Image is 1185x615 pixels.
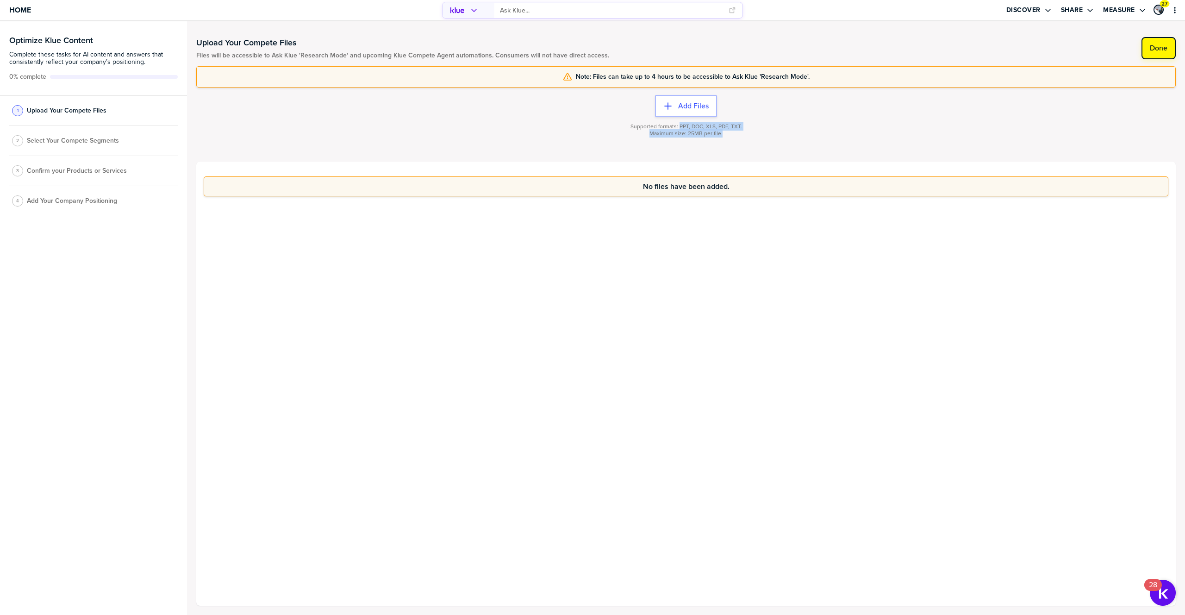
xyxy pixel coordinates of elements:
[1103,6,1135,14] label: Measure
[16,197,19,204] span: 4
[27,167,127,175] span: Confirm your Products or Services
[1161,0,1167,7] span: 27
[1154,6,1163,14] img: 80f7c9fa3b1e01c4e88e1d678b39c264-sml.png
[9,73,46,81] span: Active
[196,37,609,48] h1: Upload Your Compete Files
[500,3,723,18] input: Ask Klue...
[16,167,19,174] span: 3
[1149,585,1157,597] div: 28
[9,36,178,44] h3: Optimize Klue Content
[9,6,31,14] span: Home
[1150,580,1176,606] button: Open Resource Center, 28 new notifications
[196,52,609,59] span: Files will be accessible to Ask Klue 'Research Mode' and upcoming Klue Compete Agent automations....
[9,51,178,66] span: Complete these tasks for AI content and answers that consistently reflect your company’s position...
[27,137,119,144] span: Select Your Compete Segments
[576,73,810,81] span: Note: Files can take up to 4 hours to be accessible to Ask Klue 'Research Mode'.
[643,182,730,190] span: No files have been added.
[17,107,19,114] span: 1
[1141,37,1176,59] button: Done
[630,123,742,130] span: Supported formats: PPT, DOC, XLS, PDF, TXT.
[27,197,117,205] span: Add Your Company Positioning
[1150,44,1167,53] label: Done
[678,101,709,111] label: Add Files
[1061,6,1083,14] label: Share
[16,137,19,144] span: 2
[1006,6,1041,14] label: Discover
[1154,5,1164,15] div: Peter Craigen
[649,130,723,137] span: Maximum size: 25MB per file.
[27,107,106,114] span: Upload Your Compete Files
[1153,4,1165,16] a: Edit Profile
[655,95,717,117] button: Add Files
